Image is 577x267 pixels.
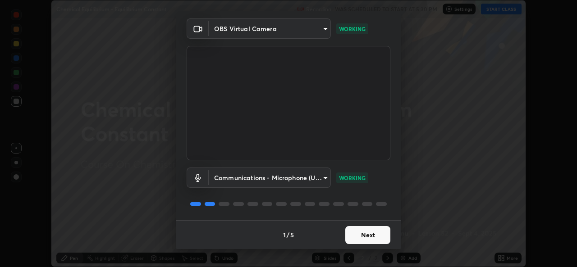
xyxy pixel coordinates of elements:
[339,174,366,182] p: WORKING
[209,167,331,188] div: OBS Virtual Camera
[290,230,294,240] h4: 5
[339,25,366,33] p: WORKING
[287,230,289,240] h4: /
[283,230,286,240] h4: 1
[209,18,331,39] div: OBS Virtual Camera
[345,226,390,244] button: Next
